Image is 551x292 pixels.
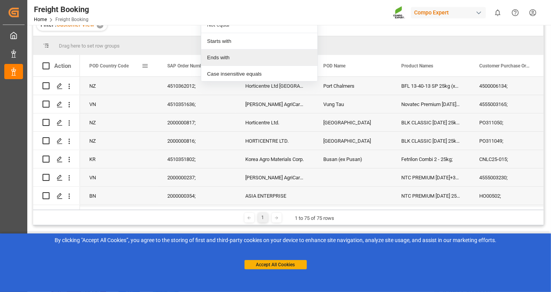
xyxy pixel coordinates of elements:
[158,150,236,168] div: 4510351802;
[236,132,314,150] div: HORTICENTRE LTD.
[314,150,392,168] div: Busan (ex Pusan)
[80,187,158,205] div: BN
[314,113,392,131] div: [GEOGRAPHIC_DATA]
[401,63,433,69] span: Product Names
[236,205,314,223] div: HORTICENTRE LTD.
[392,95,470,113] div: Novatec Premium [DATE]+1,2Mg+10S+TE;
[158,205,236,223] div: 4510360090;
[392,187,470,205] div: NTC PREMIUM [DATE] 25kg (x42) INT;
[158,187,236,205] div: 2000000354;
[470,95,548,113] div: 4555003165;
[236,168,314,186] div: [PERSON_NAME] AgriCare Vietnam, Co., Ltd.,, [GEOGRAPHIC_DATA],
[158,132,236,150] div: 2000000816;
[258,213,268,223] div: 1
[33,150,80,168] div: Press SPACE to select this row.
[236,77,314,95] div: Horticentre Ltd [GEOGRAPHIC_DATA]
[470,205,548,223] div: 4500000015;
[158,77,236,95] div: 4510362012;
[54,62,71,69] div: Action
[314,77,392,95] div: Port Chalmers
[314,132,392,150] div: [GEOGRAPHIC_DATA]
[392,150,470,168] div: Fetrilon Combi 2 - 25kg;
[470,187,548,205] div: HO00502;
[80,95,158,113] div: VN
[236,187,314,205] div: ASIA ENTERPRISE
[80,113,158,131] div: NZ
[5,236,546,244] div: By clicking "Accept All Cookies”, you agree to the storing of first and third-party cookies on yo...
[236,113,314,131] div: Horticentre Ltd.
[80,132,158,150] div: NZ
[89,63,129,69] span: POD Country Code
[80,77,158,95] div: NZ
[33,77,80,95] div: Press SPACE to select this row.
[158,113,236,131] div: 2000000817;
[470,132,548,150] div: PO311049;
[33,187,80,205] div: Press SPACE to select this row.
[507,4,524,21] button: Help Center
[392,168,470,186] div: NTC PREMIUM [DATE]+3+TE BULK;
[470,77,548,95] div: 4500006134;
[392,205,470,223] div: HAK Cal + K [DATE]+10 25 Kg (x42) WW;NTC Sol 20-0-0+2 25kg (x48) INT;
[33,205,80,223] div: Press SPACE to select this row.
[80,168,158,186] div: VN
[158,168,236,186] div: 2000000237;
[201,33,317,50] div: Starts with
[470,150,548,168] div: CNLC25-015;
[392,77,470,95] div: BFL 13-40-13 SP 25kg (x48) GEN;
[470,168,548,186] div: 4555003230;
[489,4,507,21] button: show 0 new notifications
[33,168,80,187] div: Press SPACE to select this row.
[323,63,345,69] span: POD Name
[167,63,209,69] span: SAP Order Numbers
[314,205,392,223] div: [GEOGRAPHIC_DATA]
[236,150,314,168] div: Korea Agro Materials Corp.
[236,95,314,113] div: [PERSON_NAME] AgriCare [GEOGRAPHIC_DATA]
[479,63,532,69] span: Customer Purchase Order Numbers
[158,95,236,113] div: 4510351636;
[411,7,486,18] div: Compo Expert
[393,6,406,19] img: Screenshot%202023-09-29%20at%2010.02.21.png_1712312052.png
[33,132,80,150] div: Press SPACE to select this row.
[295,214,335,222] div: 1 to 75 of 75 rows
[33,113,80,132] div: Press SPACE to select this row.
[80,205,158,223] div: NZ
[470,113,548,131] div: PO311050;
[201,66,317,82] div: Case insensitive equals
[411,5,489,20] button: Compo Expert
[314,95,392,113] div: Vung Tau
[244,260,307,269] button: Accept All Cookies
[201,50,317,66] div: Ends with
[392,113,470,131] div: BLK CLASSIC [DATE] 25kg (x42) INT;
[80,150,158,168] div: KR
[59,43,120,49] span: Drag here to set row groups
[34,17,47,22] a: Home
[34,4,89,15] div: Freight Booking
[33,95,80,113] div: Press SPACE to select this row.
[392,132,470,150] div: BLK CLASSIC [DATE] 25kg (x42) INT;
